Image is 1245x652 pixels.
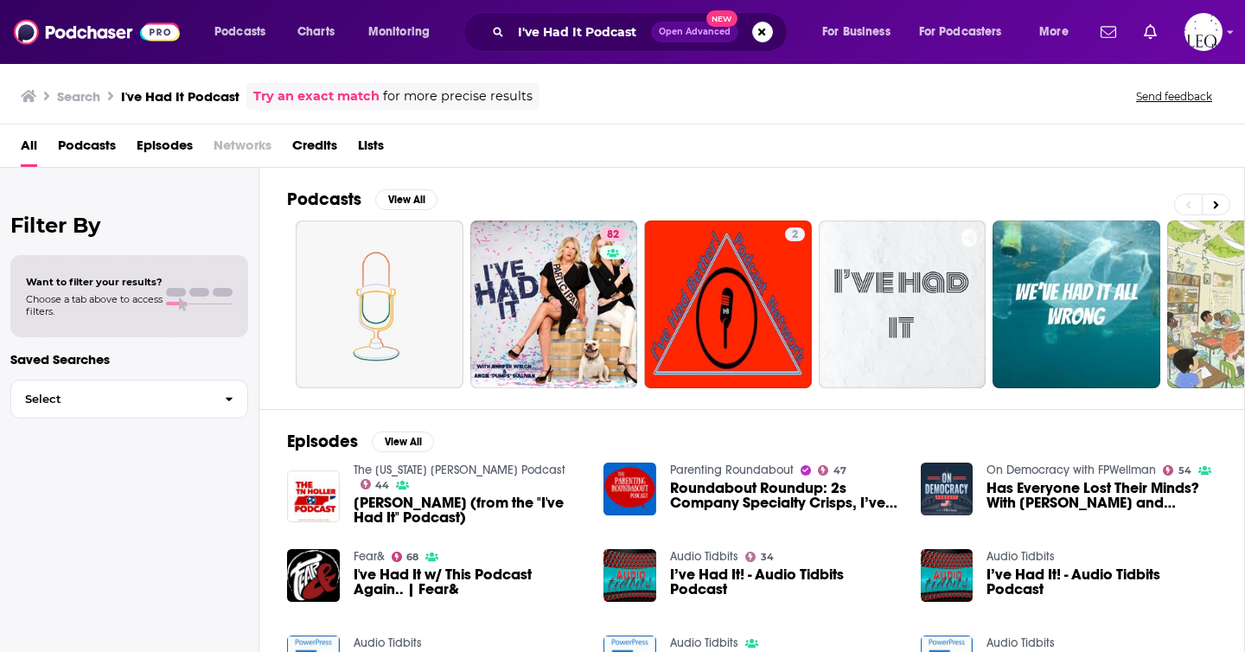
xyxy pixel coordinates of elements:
[607,227,619,244] span: 82
[670,481,900,510] a: Roundabout Roundup: 2s Company Specialty Crisps, I’ve Had It Podcast, and Substack Newsletters
[286,18,345,46] a: Charts
[986,481,1216,510] span: Has Everyone Lost Their Minds? With [PERSON_NAME] and [PERSON_NAME] of the ‘I’ve Had It’ Podcast
[670,549,738,564] a: Audio Tidbits
[354,463,565,477] a: The Tennessee Holler Podcast
[670,463,794,477] a: Parenting Roundabout
[921,549,974,602] img: I’ve Had It! - Audio Tidbits Podcast
[375,189,437,210] button: View All
[792,227,798,244] span: 2
[406,553,418,561] span: 68
[600,227,626,241] a: 82
[358,131,384,167] a: Lists
[214,20,265,44] span: Podcasts
[470,221,638,388] a: 82
[287,470,340,523] img: Jennifer Welch (from the "I've Had It" Podcast)
[1131,89,1217,104] button: Send feedback
[644,221,812,388] a: 2
[10,213,248,238] h2: Filter By
[354,549,385,564] a: Fear&
[392,552,419,562] a: 68
[919,20,1002,44] span: For Podcasters
[368,20,430,44] span: Monitoring
[1094,17,1123,47] a: Show notifications dropdown
[26,293,163,317] span: Choose a tab above to access filters.
[58,131,116,167] a: Podcasts
[921,463,974,515] img: Has Everyone Lost Their Minds? With Jennifer Welch and Angie Sullivan of the ‘I’ve Had It’ Podcast
[659,28,731,36] span: Open Advanced
[986,549,1055,564] a: Audio Tidbits
[822,20,891,44] span: For Business
[810,18,912,46] button: open menu
[202,18,288,46] button: open menu
[287,549,340,602] img: I've Had It w/ This Podcast Again.. | Fear&
[253,86,380,106] a: Try an exact match
[372,431,434,452] button: View All
[1163,465,1191,476] a: 54
[670,636,738,650] a: Audio Tidbits
[121,88,239,105] h3: I've Had It Podcast
[1039,20,1069,44] span: More
[670,567,900,597] a: I’ve Had It! - Audio Tidbits Podcast
[287,189,437,210] a: PodcastsView All
[986,567,1216,597] a: I’ve Had It! - Audio Tidbits Podcast
[818,465,846,476] a: 47
[1184,13,1223,51] span: Logged in as LeoPR
[480,12,804,52] div: Search podcasts, credits, & more...
[986,463,1156,477] a: On Democracy with FPWellman
[511,18,651,46] input: Search podcasts, credits, & more...
[706,10,737,27] span: New
[26,276,163,288] span: Want to filter your results?
[57,88,100,105] h3: Search
[14,16,180,48] img: Podchaser - Follow, Share and Rate Podcasts
[354,636,422,650] a: Audio Tidbits
[745,552,774,562] a: 34
[986,636,1055,650] a: Audio Tidbits
[297,20,335,44] span: Charts
[908,18,1027,46] button: open menu
[986,481,1216,510] a: Has Everyone Lost Their Minds? With Jennifer Welch and Angie Sullivan of the ‘I’ve Had It’ Podcast
[292,131,337,167] a: Credits
[287,431,434,452] a: EpisodesView All
[1178,467,1191,475] span: 54
[21,131,37,167] a: All
[356,18,452,46] button: open menu
[603,463,656,515] img: Roundabout Roundup: 2s Company Specialty Crisps, I’ve Had It Podcast, and Substack Newsletters
[1184,13,1223,51] img: User Profile
[761,553,774,561] span: 34
[287,189,361,210] h2: Podcasts
[833,467,846,475] span: 47
[354,495,584,525] span: [PERSON_NAME] (from the "I've Had It" Podcast)
[1027,18,1090,46] button: open menu
[785,227,805,241] a: 2
[10,380,248,419] button: Select
[137,131,193,167] a: Episodes
[287,431,358,452] h2: Episodes
[651,22,738,42] button: Open AdvancedNew
[1184,13,1223,51] button: Show profile menu
[354,567,584,597] a: I've Had It w/ This Podcast Again.. | Fear&
[214,131,271,167] span: Networks
[383,86,533,106] span: for more precise results
[10,351,248,368] p: Saved Searches
[11,393,211,405] span: Select
[375,482,389,489] span: 44
[354,495,584,525] a: Jennifer Welch (from the "I've Had It" Podcast)
[361,479,390,489] a: 44
[603,549,656,602] img: I’ve Had It! - Audio Tidbits Podcast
